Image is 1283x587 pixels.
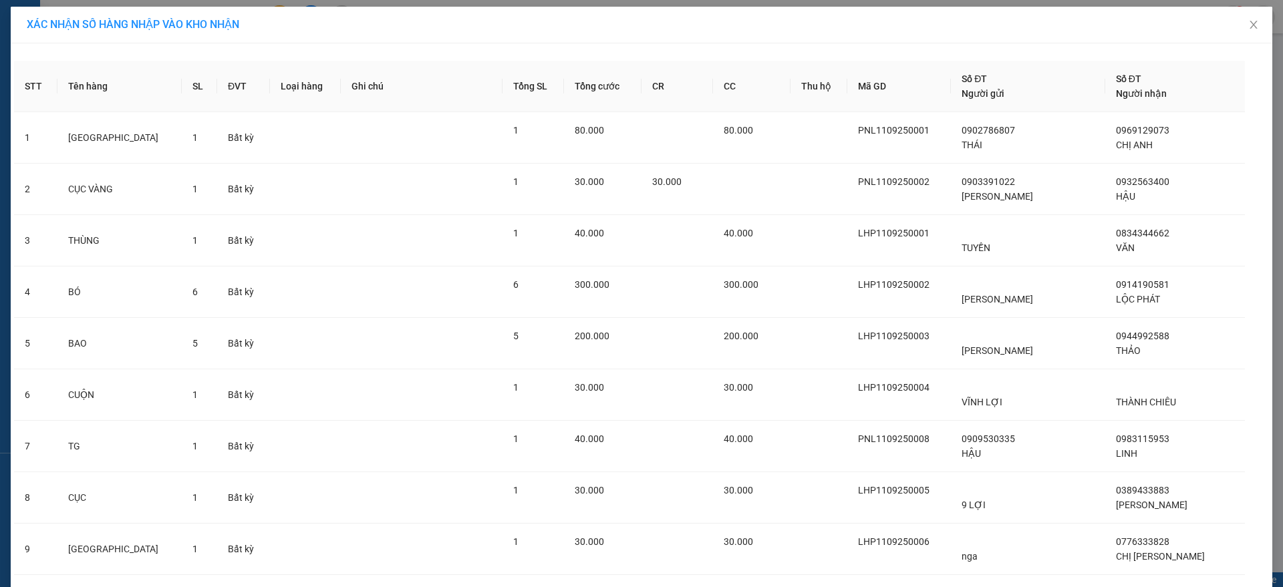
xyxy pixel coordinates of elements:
[962,176,1015,187] span: 0903391022
[962,73,987,84] span: Số ĐT
[962,551,978,562] span: nga
[962,242,990,253] span: TUYỀN
[192,235,198,246] span: 1
[14,472,57,524] td: 8
[192,132,198,143] span: 1
[858,176,930,187] span: PNL1109250002
[57,215,182,266] td: THÙNG
[57,112,182,164] td: [GEOGRAPHIC_DATA]
[1116,551,1205,562] span: CHỊ [PERSON_NAME]
[724,279,758,290] span: 300.000
[858,228,930,238] span: LHP1109250001
[341,61,503,112] th: Ghi chú
[14,421,57,472] td: 7
[858,485,930,496] span: LHP1109250005
[57,318,182,369] td: BAO
[575,279,609,290] span: 300.000
[192,338,198,349] span: 5
[270,61,341,112] th: Loại hàng
[57,369,182,421] td: CUỘN
[724,433,753,444] span: 40.000
[14,112,57,164] td: 1
[575,176,604,187] span: 30.000
[1116,397,1176,407] span: THÀNH CHIÊU
[791,61,848,112] th: Thu hộ
[217,61,270,112] th: ĐVT
[192,389,198,400] span: 1
[1116,242,1135,253] span: VĂN
[962,448,981,459] span: HẬU
[14,318,57,369] td: 5
[962,88,1004,99] span: Người gửi
[724,331,758,341] span: 200.000
[192,544,198,554] span: 1
[1235,7,1272,44] button: Close
[1116,345,1141,356] span: THẢO
[14,164,57,215] td: 2
[1116,433,1169,444] span: 0983115953
[14,266,57,318] td: 4
[57,472,182,524] td: CỤC
[724,125,753,136] span: 80.000
[858,433,930,444] span: PNL1109250008
[27,18,239,31] span: XÁC NHẬN SỐ HÀNG NHẬP VÀO KHO NHẬN
[962,433,1015,444] span: 0909530335
[847,61,951,112] th: Mã GD
[503,61,564,112] th: Tổng SL
[57,266,182,318] td: BÓ
[14,215,57,266] td: 3
[217,369,270,421] td: Bất kỳ
[1116,485,1169,496] span: 0389433883
[513,331,519,341] span: 5
[192,492,198,503] span: 1
[962,125,1015,136] span: 0902786807
[858,125,930,136] span: PNL1109250001
[575,485,604,496] span: 30.000
[1116,500,1187,510] span: [PERSON_NAME]
[575,433,604,444] span: 40.000
[962,345,1033,356] span: [PERSON_NAME]
[652,176,682,187] span: 30.000
[1248,19,1259,30] span: close
[57,61,182,112] th: Tên hàng
[1116,125,1169,136] span: 0969129073
[724,485,753,496] span: 30.000
[962,140,982,150] span: THÁI
[14,524,57,575] td: 9
[962,294,1033,305] span: [PERSON_NAME]
[1116,88,1167,99] span: Người nhận
[724,536,753,547] span: 30.000
[513,536,519,547] span: 1
[57,164,182,215] td: CỤC VÀNG
[192,441,198,451] span: 1
[192,286,198,297] span: 6
[217,421,270,472] td: Bất kỳ
[724,228,753,238] span: 40.000
[217,472,270,524] td: Bất kỳ
[217,215,270,266] td: Bất kỳ
[575,125,604,136] span: 80.000
[858,382,930,393] span: LHP1109250004
[513,125,519,136] span: 1
[217,112,270,164] td: Bất kỳ
[513,433,519,444] span: 1
[513,228,519,238] span: 1
[575,331,609,341] span: 200.000
[513,176,519,187] span: 1
[962,191,1033,202] span: [PERSON_NAME]
[217,164,270,215] td: Bất kỳ
[1116,331,1169,341] span: 0944992588
[513,382,519,393] span: 1
[858,536,930,547] span: LHP1109250006
[575,382,604,393] span: 30.000
[14,369,57,421] td: 6
[513,485,519,496] span: 1
[858,279,930,290] span: LHP1109250002
[962,500,986,510] span: 9 LỢI
[1116,176,1169,187] span: 0932563400
[962,397,1002,407] span: VĨNH LỢI
[192,184,198,194] span: 1
[564,61,641,112] th: Tổng cước
[575,536,604,547] span: 30.000
[1116,191,1135,202] span: HẬU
